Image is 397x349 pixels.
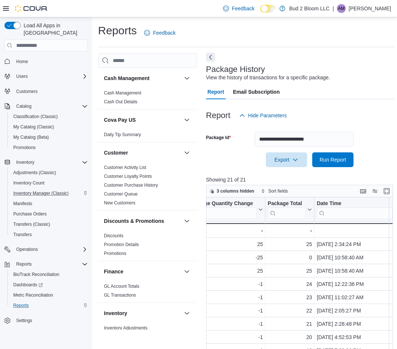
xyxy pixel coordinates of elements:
div: -1 [189,293,263,302]
a: GL Account Totals [104,284,139,289]
a: Discounts [104,233,123,238]
span: Customers [13,87,88,96]
label: Package Id [206,135,231,141]
div: View the history of transactions for a specific package. [206,74,330,82]
button: Catalog [13,102,34,111]
button: Cova Pay US [182,115,191,124]
span: Settings [13,316,88,325]
span: Customer Purchase History [104,182,158,188]
img: Cova [15,5,48,12]
span: Promotions [104,250,126,256]
button: Cash Management [182,74,191,83]
p: | [332,4,334,13]
div: Ariel Mizrahi [337,4,346,13]
div: 25 [268,266,312,275]
span: Email Subscription [233,84,280,99]
a: Customer Activity List [104,165,146,170]
span: Report [208,84,224,99]
span: Discounts [104,233,123,239]
a: Cash Out Details [104,99,137,104]
span: Cash Out Details [104,99,137,105]
button: Inventory [13,158,37,167]
span: Customer Activity List [104,165,146,170]
button: Users [1,71,91,82]
span: My Catalog (Beta) [10,133,88,142]
a: Reports [10,301,32,310]
button: Settings [1,315,91,326]
a: Inventory Adjustments [104,325,147,331]
p: Bud 2 Bloom LLC [289,4,330,13]
div: -25 [189,253,263,262]
span: Feedback [232,5,254,12]
a: Daily Tip Summary [104,132,141,137]
span: GL Account Totals [104,283,139,289]
h3: Customer [104,149,128,156]
div: Customer [98,163,197,210]
span: 3 columns hidden [217,188,254,194]
span: Transfers (Classic) [13,221,50,227]
span: Reports [13,260,88,269]
div: Package Total [268,200,306,207]
button: Hide Parameters [236,108,290,123]
span: Inventory Manager (Classic) [10,189,88,198]
span: Dashboards [10,280,88,289]
span: Purchase Orders [10,210,88,218]
button: Reports [1,259,91,269]
button: Operations [13,245,41,254]
a: Transfers [10,230,35,239]
span: Inventory Count [10,179,88,187]
h3: Discounts & Promotions [104,217,164,225]
span: Sort fields [268,188,288,194]
a: My Catalog (Classic) [10,122,57,131]
h3: Package History [206,65,265,74]
button: Discounts & Promotions [104,217,181,225]
div: 20 [268,333,312,342]
a: Promotion Details [104,242,139,247]
a: Promotions [10,143,39,152]
span: Adjustments (Classic) [10,168,88,177]
button: 3 columns hidden [206,187,257,196]
nav: Complex example [4,53,88,345]
a: Customer Queue [104,191,137,197]
a: My Catalog (Beta) [10,133,52,142]
p: Showing 21 of 21 [206,176,395,183]
span: Users [13,72,88,81]
a: BioTrack Reconciliation [10,270,62,279]
div: 22 [268,306,312,315]
button: Users [13,72,31,81]
span: My Catalog (Beta) [13,134,49,140]
input: Dark Mode [260,5,276,13]
span: Reports [13,303,29,308]
span: Dashboards [13,282,43,288]
span: Reports [10,301,88,310]
button: Promotions [7,142,91,153]
button: Catalog [1,101,91,111]
span: Feedback [153,29,175,37]
div: Finance [98,282,197,303]
a: Customers [13,87,41,96]
a: Classification (Classic) [10,112,61,121]
h3: Report [206,111,230,120]
div: -1 [189,280,263,288]
div: 0 [268,253,312,262]
a: Feedback [220,1,257,16]
div: Package Quantity Change [189,200,257,219]
span: BioTrack Reconciliation [10,270,88,279]
h3: Cova Pay US [104,116,136,124]
span: Purchase Orders [13,211,47,217]
button: Package Total [268,200,312,219]
a: Feedback [141,25,178,40]
span: Promotions [13,145,36,151]
button: Next [206,53,215,62]
div: - [189,226,263,235]
button: Inventory Count [7,178,91,188]
a: Adjustments (Classic) [10,168,59,177]
div: 21 [268,319,312,328]
div: Package Total [268,200,306,219]
div: -1 [189,319,263,328]
button: Export [266,152,307,167]
span: Classification (Classic) [13,114,58,120]
span: Operations [16,246,38,252]
h3: Finance [104,268,123,275]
